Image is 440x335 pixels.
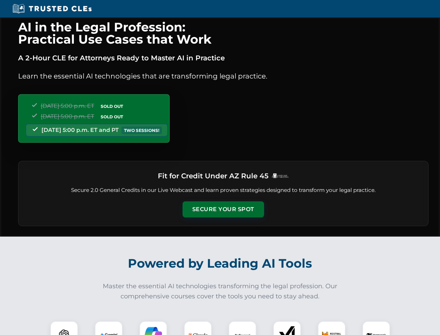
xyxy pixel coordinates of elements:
[18,52,429,64] p: A 2-Hour CLE for Attorneys Ready to Master AI in Practice
[41,103,94,109] span: [DATE] 5:00 p.m. ET
[98,113,125,120] span: SOLD OUT
[271,173,289,178] img: Logo
[18,70,429,82] p: Learn the essential AI technologies that are transforming legal practice.
[18,21,429,45] h1: AI in the Legal Profession: Practical Use Cases that Work
[41,113,94,120] span: [DATE] 5:00 p.m. ET
[10,3,94,14] img: Trusted CLEs
[98,281,342,301] p: Master the essential AI technologies transforming the legal profession. Our comprehensive courses...
[98,103,125,110] span: SOLD OUT
[27,251,413,276] h2: Powered by Leading AI Tools
[27,186,420,194] p: Secure 2.0 General Credits in our Live Webcast and learn proven strategies designed to transform ...
[183,201,264,217] button: Secure Your Spot
[158,170,269,182] h3: Fit for Credit Under AZ Rule 45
